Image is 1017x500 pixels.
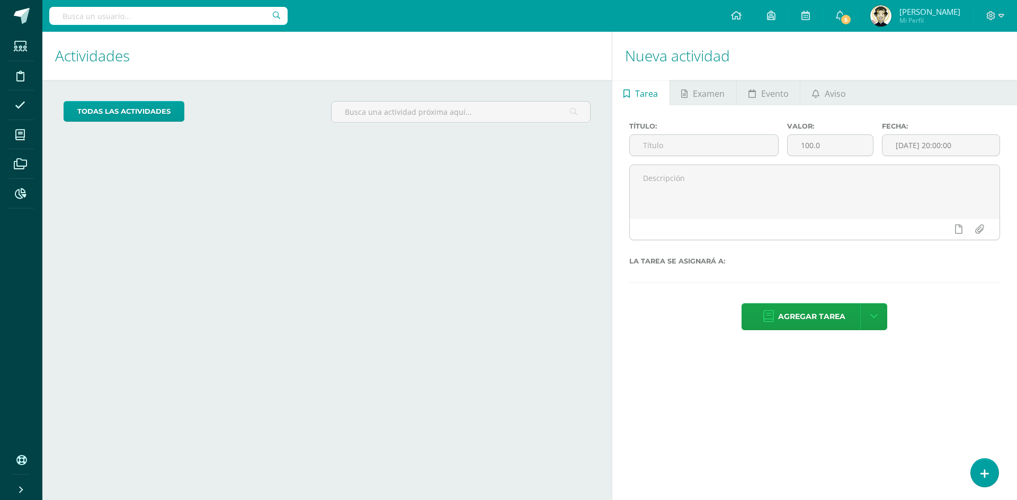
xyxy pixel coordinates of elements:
[630,135,778,156] input: Título
[787,122,873,130] label: Valor:
[899,16,960,25] span: Mi Perfil
[788,135,873,156] input: Puntos máximos
[882,135,1000,156] input: Fecha de entrega
[629,122,779,130] label: Título:
[625,32,1004,80] h1: Nueva actividad
[332,102,590,122] input: Busca una actividad próxima aquí...
[693,81,725,106] span: Examen
[612,80,670,105] a: Tarea
[778,304,845,330] span: Agregar tarea
[629,257,1000,265] label: La tarea se asignará a:
[800,80,857,105] a: Aviso
[64,101,184,122] a: todas las Actividades
[49,7,288,25] input: Busca un usuario...
[882,122,1000,130] label: Fecha:
[899,6,960,17] span: [PERSON_NAME]
[840,14,852,25] span: 5
[870,5,891,26] img: cec87810e7b0876db6346626e4ad5e30.png
[737,80,800,105] a: Evento
[670,80,736,105] a: Examen
[761,81,789,106] span: Evento
[635,81,658,106] span: Tarea
[825,81,846,106] span: Aviso
[55,32,599,80] h1: Actividades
